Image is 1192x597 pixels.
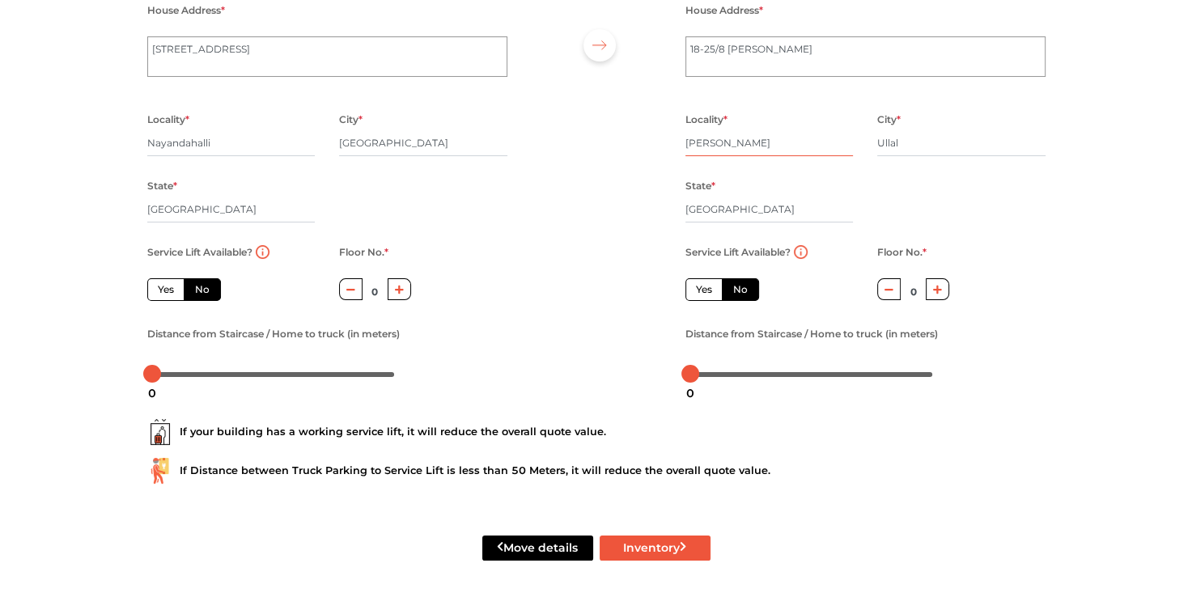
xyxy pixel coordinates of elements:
div: If your building has a working service lift, it will reduce the overall quote value. [147,419,1046,445]
label: Locality [147,109,189,130]
label: City [339,109,363,130]
button: Move details [482,536,593,561]
div: If Distance between Truck Parking to Service Lift is less than 50 Meters, it will reduce the over... [147,458,1046,484]
div: 0 [680,379,701,407]
img: ... [147,458,173,484]
label: Floor No. [339,242,388,263]
label: Yes [685,278,723,301]
label: Distance from Staircase / Home to truck (in meters) [685,324,938,345]
textarea: [STREET_ADDRESS] [147,36,507,77]
label: No [184,278,221,301]
label: Service Lift Available? [147,242,252,263]
div: 0 [142,379,163,407]
label: State [685,176,715,197]
label: State [147,176,177,197]
label: Locality [685,109,728,130]
label: No [722,278,759,301]
label: Yes [147,278,185,301]
label: Distance from Staircase / Home to truck (in meters) [147,324,400,345]
label: Service Lift Available? [685,242,791,263]
label: Floor No. [877,242,927,263]
img: ... [147,419,173,445]
label: City [877,109,901,130]
button: Inventory [600,536,711,561]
